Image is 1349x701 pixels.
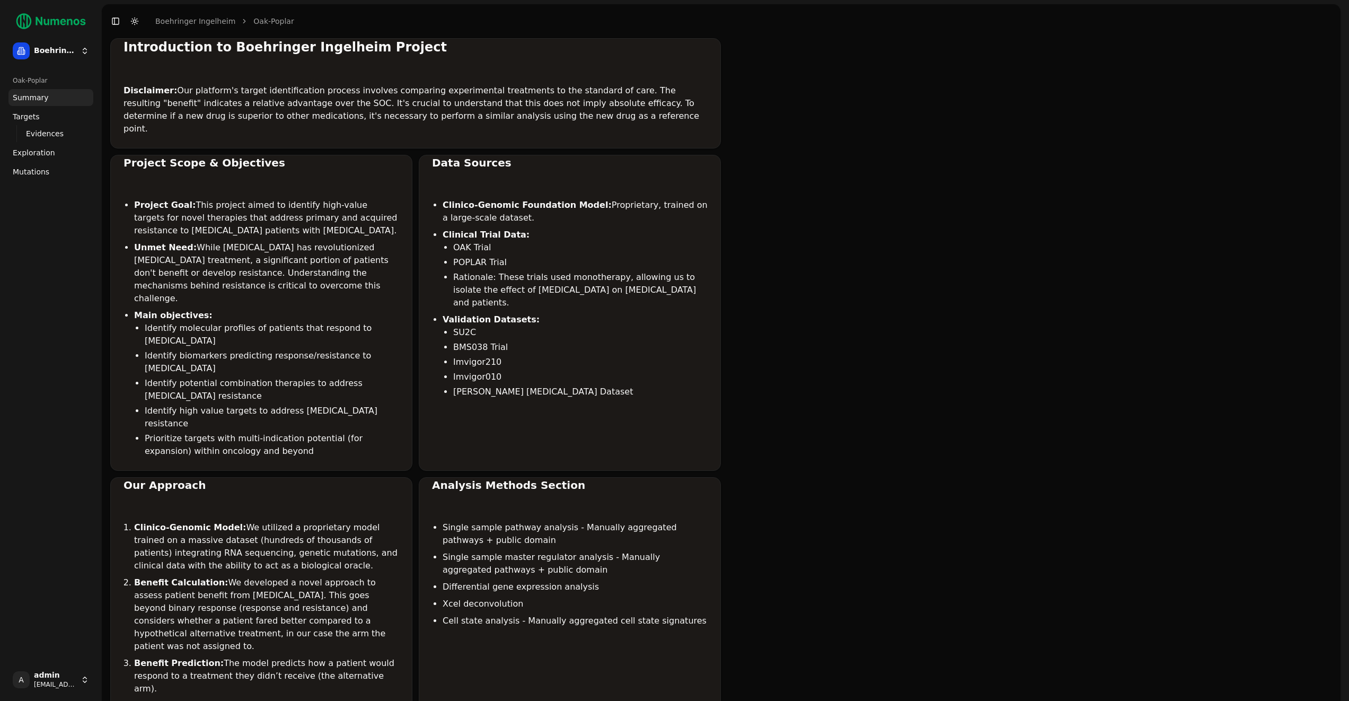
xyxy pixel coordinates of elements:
[145,432,399,458] li: Prioritize targets with multi-indication potential (for expansion) within oncology and beyond
[432,478,708,493] div: Analysis Methods Section
[8,38,93,64] button: Boehringer Ingelheim
[124,155,399,170] div: Project Scope & Objectives
[253,16,294,27] a: Oak-Poplar
[134,200,196,210] strong: Project Goal:
[443,615,708,627] li: Cell state analysis - Manually aggregated cell state signatures
[13,92,49,103] span: Summary
[26,128,64,139] span: Evidences
[124,84,708,135] p: Our platform's target identification process involves comparing experimental treatments to the st...
[145,377,399,402] li: Identify potential combination therapies to address [MEDICAL_DATA] resistance
[453,256,708,269] li: POPLAR Trial
[34,46,76,56] span: Boehringer Ingelheim
[145,405,399,430] li: Identify high value targets to address [MEDICAL_DATA] resistance
[8,163,93,180] a: Mutations
[8,667,93,693] button: Aadmin[EMAIL_ADDRESS]
[124,478,399,493] div: Our Approach
[13,167,49,177] span: Mutations
[134,310,213,320] strong: Main objectives:
[124,85,177,95] strong: Disclaimer:
[443,230,530,240] strong: Clinical Trial Data:
[134,199,399,237] li: This project aimed to identify high-value targets for novel therapies that address primary and ac...
[453,271,708,309] li: Rationale: These trials used monotherapy, allowing us to isolate the effect of [MEDICAL_DATA] on ...
[8,72,93,89] div: Oak-Poplar
[443,551,708,576] li: Single sample master regulator analysis - Manually aggregated pathways + public domain
[108,14,123,29] button: Toggle Sidebar
[134,577,228,588] strong: Benefit Calculation:
[145,349,399,375] li: Identify biomarkers predicting response/resistance to [MEDICAL_DATA]
[22,126,81,141] a: Evidences
[8,108,93,125] a: Targets
[134,241,399,305] li: While [MEDICAL_DATA] has revolutionized [MEDICAL_DATA] treatment, a significant portion of patien...
[127,14,142,29] button: Toggle Dark Mode
[453,326,708,339] li: SU2C
[134,242,197,252] strong: Unmet Need:
[34,680,76,689] span: [EMAIL_ADDRESS]
[432,155,708,170] div: Data Sources
[145,322,399,347] li: Identify molecular profiles of patients that respond to [MEDICAL_DATA]
[13,147,55,158] span: Exploration
[443,199,708,224] li: Proprietary, trained on a large-scale dataset.
[8,89,93,106] a: Summary
[453,341,708,354] li: BMS038 Trial
[453,371,708,383] li: Imvigor010
[13,671,30,688] span: A
[155,16,235,27] a: Boehringer Ingelheim
[8,8,93,34] img: Numenos
[134,576,399,653] li: We developed a novel approach to assess patient benefit from [MEDICAL_DATA]. This goes beyond bin...
[134,522,246,532] strong: Clinico-Genomic Model:
[443,314,540,325] strong: Validation Datasets:
[443,521,708,547] li: Single sample pathway analysis - Manually aggregated pathways + public domain
[13,111,40,122] span: Targets
[134,521,399,572] li: We utilized a proprietary model trained on a massive dataset (hundreds of thousands of patients) ...
[453,385,708,398] li: [PERSON_NAME] [MEDICAL_DATA] Dataset
[124,39,708,56] div: Introduction to Boehringer Ingelheim Project
[453,241,708,254] li: OAK Trial
[134,657,399,695] li: The model predicts how a patient would respond to a treatment they didn’t receive (the alternativ...
[443,200,612,210] strong: Clinico-Genomic Foundation Model:
[443,598,708,610] li: Xcel deconvolution
[155,16,294,27] nav: breadcrumb
[34,671,76,680] span: admin
[453,356,708,369] li: Imvigor210
[443,581,708,593] li: Differential gene expression analysis
[134,658,224,668] strong: Benefit Prediction:
[8,144,93,161] a: Exploration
